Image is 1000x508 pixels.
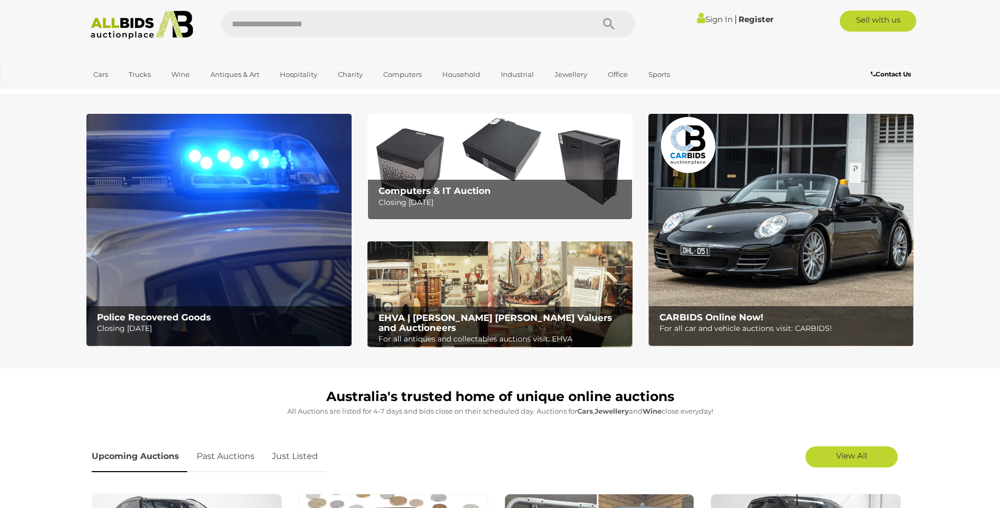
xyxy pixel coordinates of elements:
img: Allbids.com.au [85,11,199,40]
a: View All [805,446,898,467]
a: Sell with us [840,11,916,32]
a: Computers & IT Auction Computers & IT Auction Closing [DATE] [367,114,633,220]
a: Upcoming Auctions [92,441,187,472]
a: CARBIDS Online Now! CARBIDS Online Now! For all car and vehicle auctions visit: CARBIDS! [648,114,914,346]
a: Jewellery [548,66,594,83]
a: Antiques & Art [203,66,266,83]
a: Household [435,66,487,83]
p: All Auctions are listed for 4-7 days and bids close on their scheduled day. Auctions for , and cl... [92,405,909,417]
button: Search [582,11,635,37]
a: Office [601,66,635,83]
b: Contact Us [871,70,911,78]
img: EHVA | Evans Hastings Valuers and Auctioneers [367,241,633,348]
a: EHVA | Evans Hastings Valuers and Auctioneers EHVA | [PERSON_NAME] [PERSON_NAME] Valuers and Auct... [367,241,633,348]
a: [GEOGRAPHIC_DATA] [86,83,175,101]
strong: Jewellery [595,407,629,415]
h1: Australia's trusted home of unique online auctions [92,389,909,404]
a: Trucks [122,66,158,83]
a: Sign In [697,14,733,24]
a: Past Auctions [189,441,263,472]
a: Computers [376,66,429,83]
a: Hospitality [273,66,324,83]
span: View All [836,451,867,461]
a: Contact Us [871,69,914,80]
p: Closing [DATE] [378,196,627,209]
a: Wine [164,66,197,83]
b: Computers & IT Auction [378,185,491,196]
b: CARBIDS Online Now! [659,312,763,323]
b: Police Recovered Goods [97,312,211,323]
p: For all antiques and collectables auctions visit: EHVA [378,333,627,346]
img: Police Recovered Goods [86,114,352,346]
a: Police Recovered Goods Police Recovered Goods Closing [DATE] [86,114,352,346]
p: For all car and vehicle auctions visit: CARBIDS! [659,322,908,335]
a: Register [739,14,773,24]
a: Industrial [494,66,541,83]
p: Closing [DATE] [97,322,345,335]
span: | [734,13,737,25]
b: EHVA | [PERSON_NAME] [PERSON_NAME] Valuers and Auctioneers [378,312,612,333]
a: Just Listed [264,441,326,472]
a: Cars [86,66,115,83]
strong: Cars [577,407,593,415]
a: Sports [642,66,677,83]
img: Computers & IT Auction [367,114,633,220]
a: Charity [331,66,370,83]
strong: Wine [643,407,662,415]
img: CARBIDS Online Now! [648,114,914,346]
